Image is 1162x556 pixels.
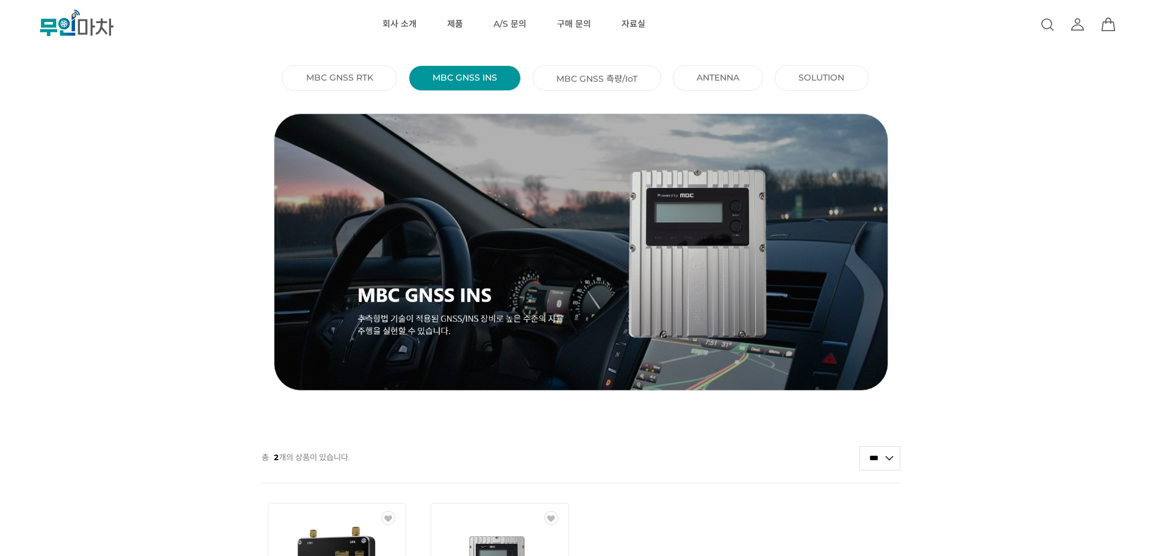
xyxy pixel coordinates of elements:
a: MBC GNSS INS [432,72,497,83]
a: MBC GNSS 측량/IoT [556,72,637,84]
a: MBC GNSS RTK [306,72,373,83]
a: ANTENNA [697,72,739,83]
a: SOLUTION [798,72,844,83]
strong: 2 [274,452,279,462]
img: thumbnail_MBC_GNSS_INS.png [262,114,901,391]
p: 총 개의 상품이 있습니다. [262,446,350,469]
